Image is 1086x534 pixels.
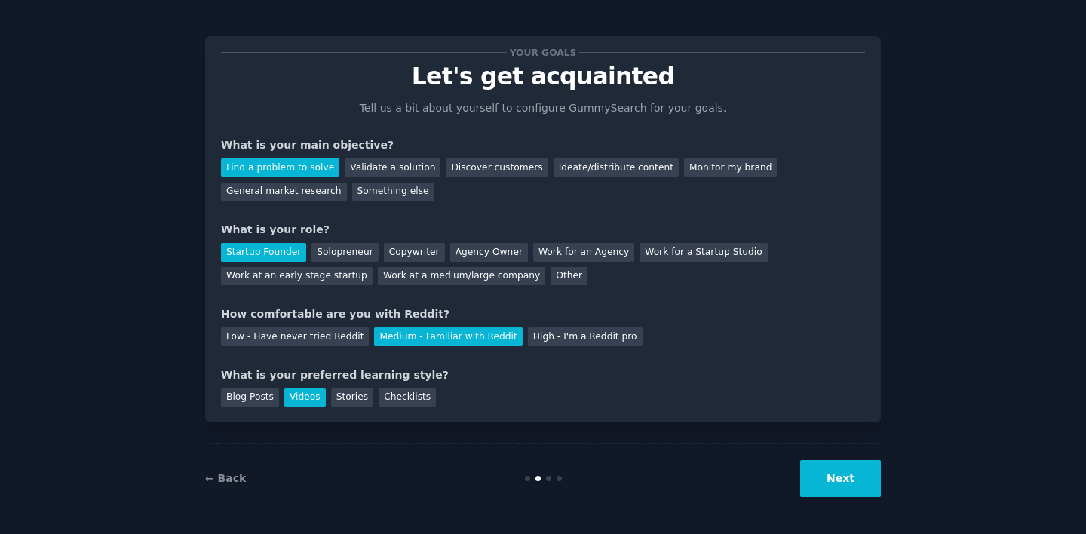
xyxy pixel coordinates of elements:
div: Blog Posts [221,388,279,407]
div: Validate a solution [345,158,440,177]
div: Startup Founder [221,243,306,262]
a: ← Back [205,472,246,484]
div: High - I'm a Reddit pro [528,327,643,346]
div: Work at a medium/large company [378,267,545,286]
div: Stories [331,388,373,407]
div: Low - Have never tried Reddit [221,327,369,346]
div: General market research [221,183,347,201]
div: Other [551,267,587,286]
div: Agency Owner [450,243,528,262]
div: Work at an early stage startup [221,267,373,286]
span: Your goals [507,44,579,60]
div: Work for a Startup Studio [640,243,767,262]
div: What is your main objective? [221,137,865,153]
div: How comfortable are you with Reddit? [221,306,865,322]
div: Monitor my brand [684,158,777,177]
div: Ideate/distribute content [554,158,679,177]
div: Medium - Familiar with Reddit [374,327,522,346]
div: What is your role? [221,222,865,238]
div: Copywriter [384,243,445,262]
div: Work for an Agency [533,243,634,262]
p: Let's get acquainted [221,63,865,90]
div: What is your preferred learning style? [221,367,865,383]
p: Tell us a bit about yourself to configure GummySearch for your goals. [353,100,733,116]
div: Discover customers [446,158,548,177]
div: Solopreneur [311,243,378,262]
div: Find a problem to solve [221,158,339,177]
div: Checklists [379,388,436,407]
div: Videos [284,388,326,407]
button: Next [800,460,881,497]
div: Something else [352,183,434,201]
